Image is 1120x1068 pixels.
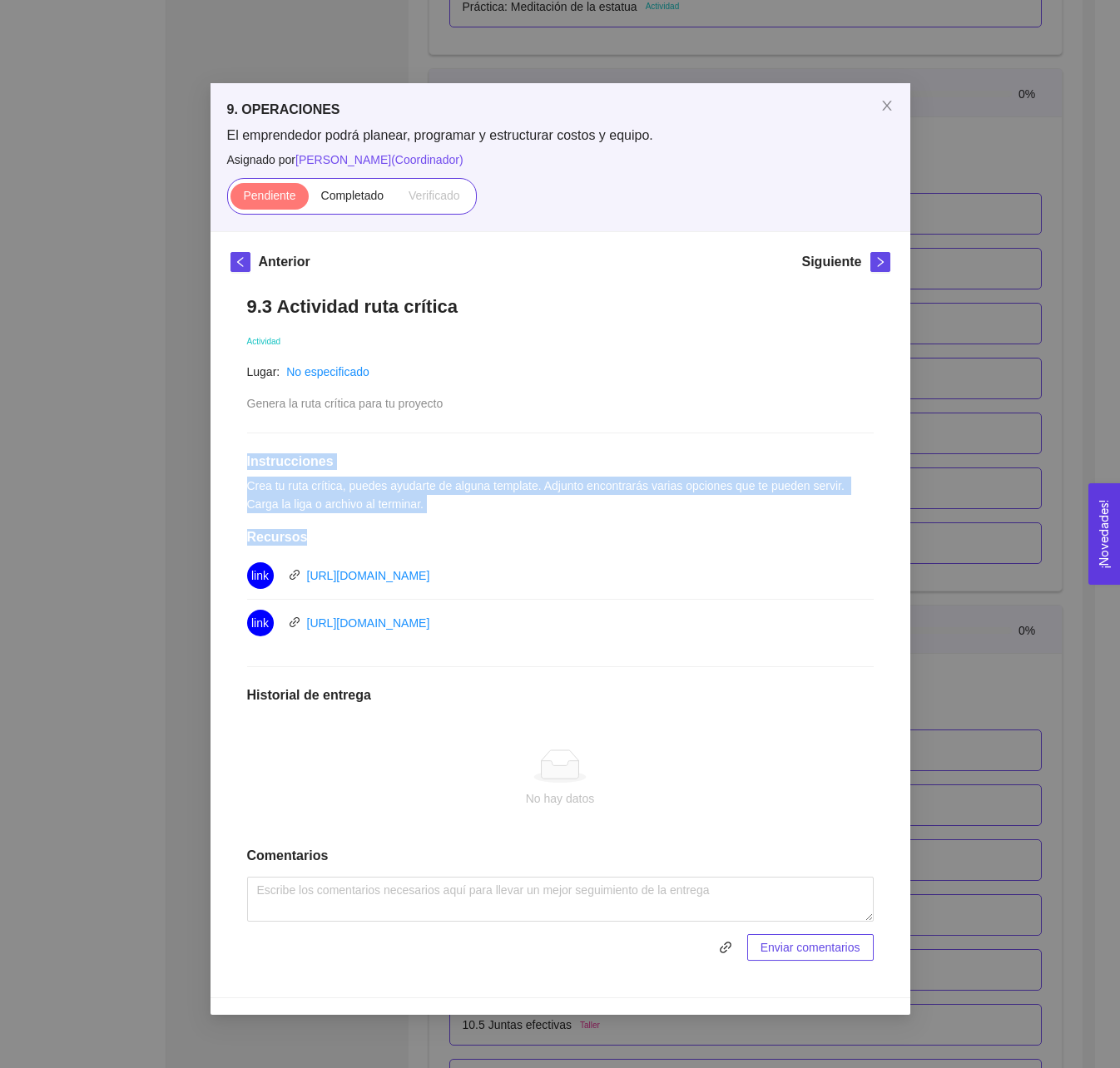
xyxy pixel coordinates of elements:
span: right [871,256,890,268]
span: link [289,616,300,628]
h1: Historial de entrega [247,687,874,704]
span: Enviar comentarios [761,938,860,957]
article: Lugar: [247,363,280,381]
span: link [251,562,269,589]
h1: 9.3 Actividad ruta crítica [247,295,874,318]
h1: Comentarios [247,848,874,864]
span: left [231,256,250,268]
button: left [230,252,250,272]
h5: Anterior [259,252,310,272]
span: Verificado [409,189,459,202]
button: Enviar comentarios [747,934,874,961]
span: Pendiente [243,189,295,202]
span: Completado [321,189,384,202]
h5: Siguiente [801,252,861,272]
span: Asignado por [227,151,894,169]
span: Crea tu ruta crítica, puedes ayudarte de alguna template. Adjunto encontrarás varias opciones que... [247,479,848,511]
a: [URL][DOMAIN_NAME] [307,569,430,582]
div: No hay datos [260,789,860,808]
button: right [870,252,890,272]
span: Actividad [247,337,281,346]
a: [URL][DOMAIN_NAME] [307,616,430,630]
button: Close [864,83,910,130]
h5: 9. OPERACIONES [227,100,894,120]
h1: Recursos [247,529,874,546]
span: [PERSON_NAME] ( Coordinador ) [295,153,463,166]
a: No especificado [286,365,369,378]
button: link [712,934,739,961]
span: close [880,99,894,112]
button: Open Feedback Widget [1088,483,1120,585]
span: Genera la ruta crítica para tu proyecto [247,397,444,410]
span: link [251,610,269,636]
span: link [713,941,738,954]
h1: Instrucciones [247,453,874,470]
span: link [712,941,739,954]
span: link [289,569,300,581]
span: El emprendedor podrá planear, programar y estructurar costos y equipo. [227,126,894,145]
